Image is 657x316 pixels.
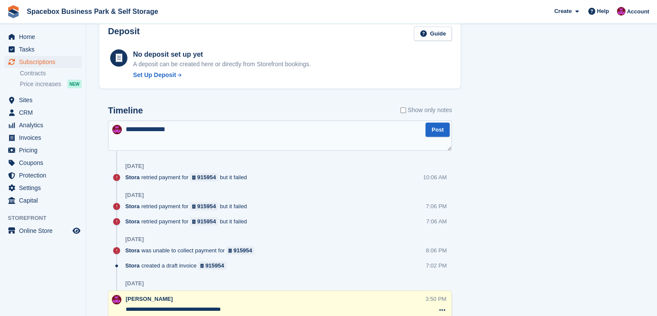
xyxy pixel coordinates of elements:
span: Settings [19,182,71,194]
a: menu [4,157,82,169]
div: NEW [67,80,82,88]
a: menu [4,43,82,55]
p: A deposit can be created here or directly from Storefront bookings. [133,60,311,69]
span: Stora [125,173,140,181]
a: menu [4,182,82,194]
a: 915954 [226,246,254,255]
label: Show only notes [400,106,452,115]
span: Capital [19,194,71,206]
div: 3:50 PM [425,295,446,303]
span: Analytics [19,119,71,131]
div: [DATE] [125,236,144,243]
span: Subscriptions [19,56,71,68]
span: Sites [19,94,71,106]
a: 915954 [190,173,218,181]
a: menu [4,106,82,119]
span: Create [554,7,571,16]
div: 7:06 PM [426,202,447,210]
span: Stora [125,246,140,255]
input: Show only notes [400,106,406,115]
div: [DATE] [125,163,144,170]
span: CRM [19,106,71,119]
a: menu [4,31,82,43]
span: Home [19,31,71,43]
div: No deposit set up yet [133,49,311,60]
a: menu [4,225,82,237]
span: Protection [19,169,71,181]
span: Stora [125,261,140,270]
a: Contracts [20,69,82,77]
a: 915954 [190,217,218,226]
a: 915954 [190,202,218,210]
span: [PERSON_NAME] [126,296,173,302]
div: 7:06 AM [426,217,447,226]
span: Price increases [20,80,61,88]
div: [DATE] [125,192,144,199]
a: Guide [414,26,452,41]
span: Stora [125,202,140,210]
img: stora-icon-8386f47178a22dfd0bd8f6a31ec36ba5ce8667c1dd55bd0f319d3a0aa187defe.svg [7,5,20,18]
button: Post [425,123,450,137]
img: Shitika Balanath [617,7,625,16]
a: 915954 [198,261,226,270]
span: Online Store [19,225,71,237]
div: 915954 [233,246,252,255]
div: 7:02 PM [426,261,447,270]
a: menu [4,132,82,144]
span: Account [627,7,649,16]
a: Preview store [71,226,82,236]
div: retried payment for but it failed [125,202,251,210]
h2: Timeline [108,106,143,116]
div: [DATE] [125,280,144,287]
span: Pricing [19,144,71,156]
span: Coupons [19,157,71,169]
div: 8:06 PM [426,246,447,255]
a: menu [4,56,82,68]
div: was unable to collect payment for [125,246,259,255]
div: 915954 [197,202,216,210]
span: Invoices [19,132,71,144]
span: Help [597,7,609,16]
a: Set Up Deposit [133,71,311,80]
span: Stora [125,217,140,226]
a: menu [4,94,82,106]
span: Tasks [19,43,71,55]
div: 915954 [205,261,224,270]
div: created a draft invoice [125,261,231,270]
a: Spacebox Business Park & Self Storage [23,4,162,19]
a: menu [4,194,82,206]
img: Shitika Balanath [112,295,121,304]
div: 915954 [197,217,216,226]
a: Price increases NEW [20,79,82,89]
img: Shitika Balanath [112,125,122,134]
div: retried payment for but it failed [125,217,251,226]
span: Storefront [8,214,86,222]
a: menu [4,144,82,156]
div: 915954 [197,173,216,181]
div: retried payment for but it failed [125,173,251,181]
div: 10:06 AM [423,173,447,181]
a: menu [4,119,82,131]
div: Set Up Deposit [133,71,176,80]
h2: Deposit [108,26,140,41]
a: menu [4,169,82,181]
